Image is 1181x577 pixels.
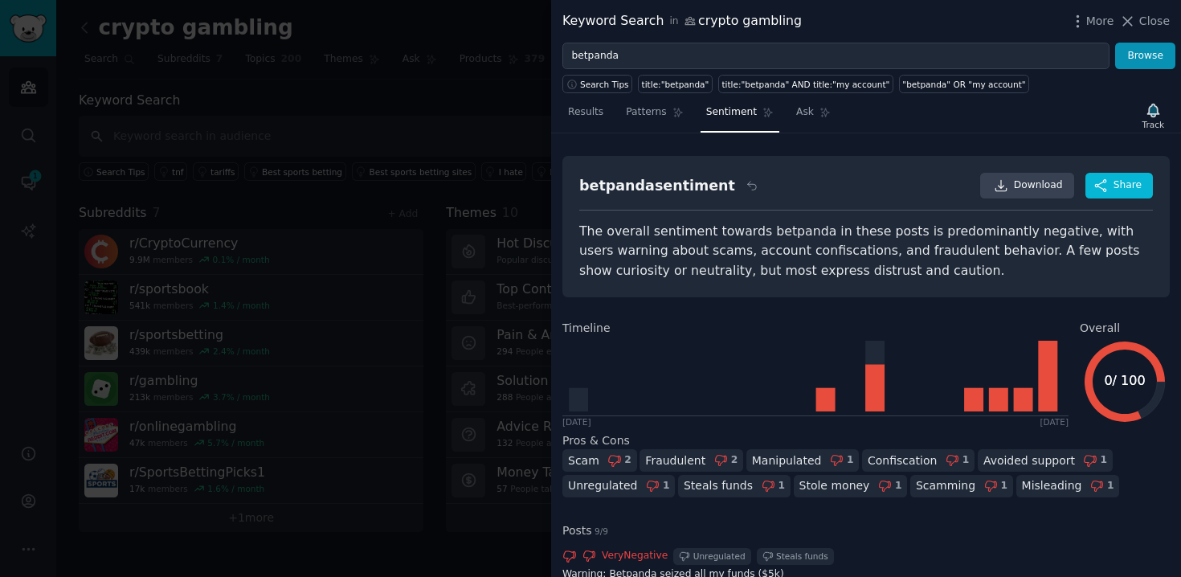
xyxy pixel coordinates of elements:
div: Track [1142,119,1164,130]
a: Sentiment [701,100,779,133]
button: Search Tips [562,75,632,93]
div: Scamming [916,477,975,494]
div: Scam [568,452,599,469]
div: "betpanda" OR "my account" [902,79,1025,90]
span: Patterns [626,105,666,120]
div: 1 [895,479,902,493]
span: Results [568,105,603,120]
button: Close [1119,13,1170,30]
div: Unregulated [568,477,637,494]
div: [DATE] [1040,416,1069,428]
div: 1 [962,453,970,468]
div: Avoided support [983,452,1075,469]
a: title:"betpanda" [638,75,713,93]
span: Very Negative [602,549,668,563]
text: 0 / 100 [1104,373,1145,388]
div: 2 [624,453,631,468]
span: More [1086,13,1114,30]
input: Try a keyword related to your business [562,43,1109,70]
div: 1 [1107,479,1114,493]
div: Manipulated [752,452,822,469]
span: Sentiment [706,105,757,120]
div: Stole money [799,477,870,494]
a: title:"betpanda" AND title:"my account" [718,75,893,93]
a: Download [980,173,1074,198]
button: Share [1085,173,1153,198]
div: Steals funds [776,550,828,562]
div: 1 [778,479,786,493]
div: The overall sentiment towards betpanda in these posts is predominantly negative, with users warni... [579,222,1153,281]
div: 1 [663,479,670,493]
div: 1 [1001,479,1008,493]
div: Confiscation [868,452,937,469]
div: 1 [1100,453,1107,468]
button: Browse [1115,43,1175,70]
div: title:"betpanda" [642,79,709,90]
div: title:"betpanda" AND title:"my account" [721,79,889,90]
span: in [669,14,678,29]
div: [DATE] [562,416,591,428]
div: 2 [731,453,738,468]
span: Overall [1080,320,1120,337]
div: Steals funds [684,477,753,494]
span: Close [1139,13,1170,30]
span: Ask [796,105,814,120]
div: Unregulated [693,550,746,562]
span: Posts [562,522,608,539]
a: Ask [791,100,836,133]
span: Pros & Cons [562,434,630,447]
div: 1 [847,453,854,468]
button: More [1069,13,1114,30]
span: Download [1014,178,1063,193]
span: Search Tips [580,79,629,90]
a: Results [562,100,609,133]
span: Timeline [562,320,611,337]
div: Fraudulent [645,452,705,469]
div: betpanda sentiment [579,176,735,196]
button: Track [1137,99,1170,133]
div: Misleading [1022,477,1082,494]
a: "betpanda" OR "my account" [899,75,1029,93]
div: Keyword Search crypto gambling [562,11,802,31]
a: Patterns [620,100,689,133]
span: 9 / 9 [595,526,608,536]
span: Share [1114,178,1142,193]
